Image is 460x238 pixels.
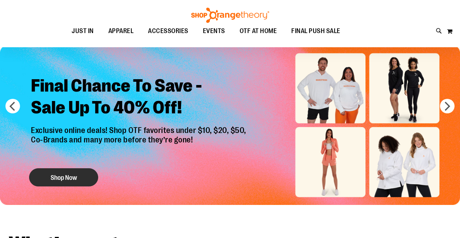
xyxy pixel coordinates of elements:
[240,23,277,39] span: OTF AT HOME
[148,23,188,39] span: ACCESSORIES
[25,69,253,126] h2: Final Chance To Save - Sale Up To 40% Off!
[291,23,340,39] span: FINAL PUSH SALE
[284,23,348,40] a: FINAL PUSH SALE
[64,23,101,40] a: JUST IN
[72,23,94,39] span: JUST IN
[29,169,98,187] button: Shop Now
[440,99,455,113] button: next
[5,99,20,113] button: prev
[232,23,284,40] a: OTF AT HOME
[25,126,253,161] p: Exclusive online deals! Shop OTF favorites under $10, $20, $50, Co-Brands and many more before th...
[203,23,225,39] span: EVENTS
[25,69,253,190] a: Final Chance To Save -Sale Up To 40% Off! Exclusive online deals! Shop OTF favorites under $10, $...
[108,23,134,39] span: APPAREL
[196,23,232,40] a: EVENTS
[190,8,270,23] img: Shop Orangetheory
[141,23,196,40] a: ACCESSORIES
[101,23,141,40] a: APPAREL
